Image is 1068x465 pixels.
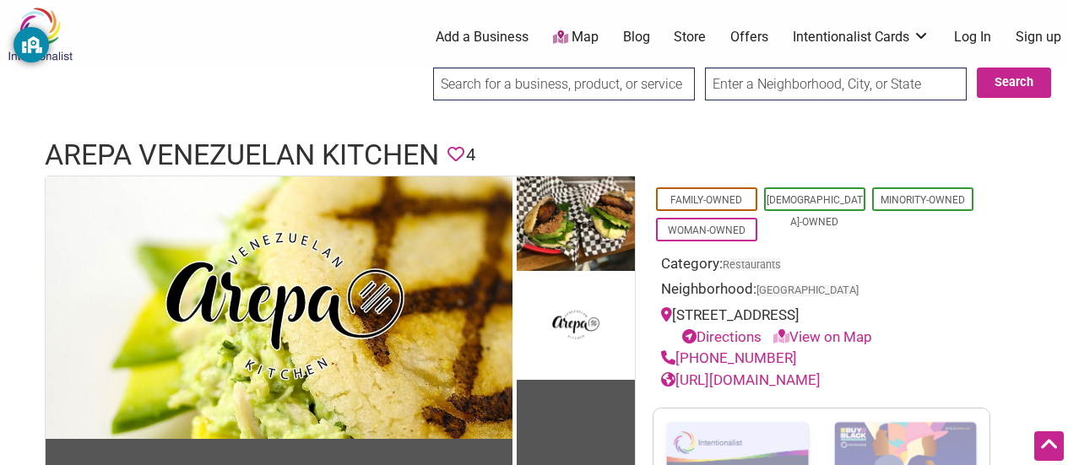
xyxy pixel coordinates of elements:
a: Store [674,28,706,46]
a: Offers [730,28,768,46]
img: Arepa Venezuelan Kitchen [46,176,512,439]
a: Add a Business [436,28,529,46]
div: Scroll Back to Top [1034,431,1064,461]
span: [GEOGRAPHIC_DATA] [756,285,859,296]
a: Family-Owned [670,194,742,206]
div: Category: [661,253,982,279]
div: [STREET_ADDRESS] [661,305,982,348]
a: View on Map [773,328,872,345]
a: Restaurants [723,258,781,271]
a: Directions [682,328,762,345]
a: Sign up [1016,28,1061,46]
a: Map [553,28,599,47]
a: Intentionalist Cards [793,28,930,46]
a: Woman-Owned [668,224,745,236]
a: [URL][DOMAIN_NAME] [661,371,821,388]
a: [PHONE_NUMBER] [661,349,797,366]
a: Blog [623,28,650,46]
button: GoGuardian Privacy Information [14,27,49,62]
span: 4 [466,142,475,168]
input: Enter a Neighborhood, City, or State [705,68,967,100]
a: Log In [954,28,991,46]
a: Minority-Owned [881,194,965,206]
h1: Arepa Venezuelan Kitchen [45,135,439,176]
input: Search for a business, product, or service [433,68,695,100]
a: [DEMOGRAPHIC_DATA]-Owned [767,194,863,228]
div: Neighborhood: [661,278,982,305]
button: Search [977,68,1051,98]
